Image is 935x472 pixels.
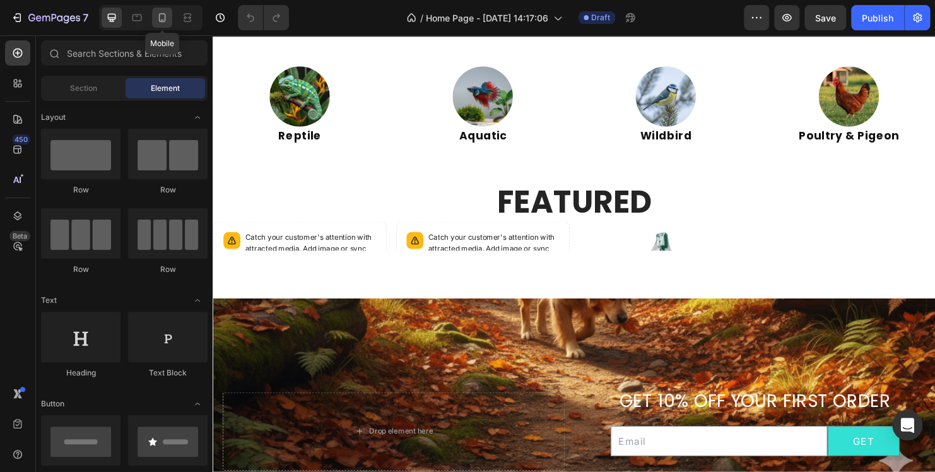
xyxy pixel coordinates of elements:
[804,5,846,30] button: Save
[41,264,121,275] div: Row
[128,264,208,275] div: Row
[187,290,208,310] span: Toggle open
[238,5,289,30] div: Undo/Redo
[384,96,565,114] h2: Wildbird
[5,5,94,30] button: 7
[12,134,30,145] div: 450
[575,196,757,377] a: Johnson Parrot Bumper Bar -175g
[41,112,66,123] span: Layout
[225,206,363,243] p: Catch your customer's attention with attracted media.
[420,11,423,25] span: /
[416,410,644,441] input: Email
[187,107,208,127] span: Toggle open
[591,12,610,23] span: Draft
[297,152,460,198] span: FEATURED
[128,184,208,196] div: Row
[33,206,171,243] p: Catch your customer's attention with attracted media.
[286,219,324,228] span: Add image
[83,10,88,25] p: 7
[151,83,180,94] span: Element
[892,410,922,440] div: Open Intercom Messenger
[426,370,710,396] span: GET 10% OFF YOUR FIRST ORDER
[41,367,121,379] div: Heading
[644,410,719,440] button: GET
[41,398,64,410] span: Button
[614,97,719,113] strong: Poultry & Pigeon
[70,83,97,94] span: Section
[41,184,121,196] div: Row
[41,295,57,306] span: Text
[163,410,230,420] div: Drop element here
[41,40,208,66] input: Search Sections & Elements
[9,231,30,241] div: Beta
[94,219,132,228] span: Add image
[635,33,698,96] img: gempages_585615333780357815-1ec85d1b-a888-4a5c-8a28-d9a733e054a2.jpg
[128,367,208,379] div: Text Block
[671,418,693,433] div: GET
[187,394,208,414] span: Toggle open
[862,11,893,25] div: Publish
[815,13,836,23] span: Save
[426,11,548,25] span: Home Page - [DATE] 14:17:06
[851,5,904,30] button: Publish
[384,196,565,377] a: Johnson's Parrot Bumper Bell
[213,35,935,472] iframe: Design area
